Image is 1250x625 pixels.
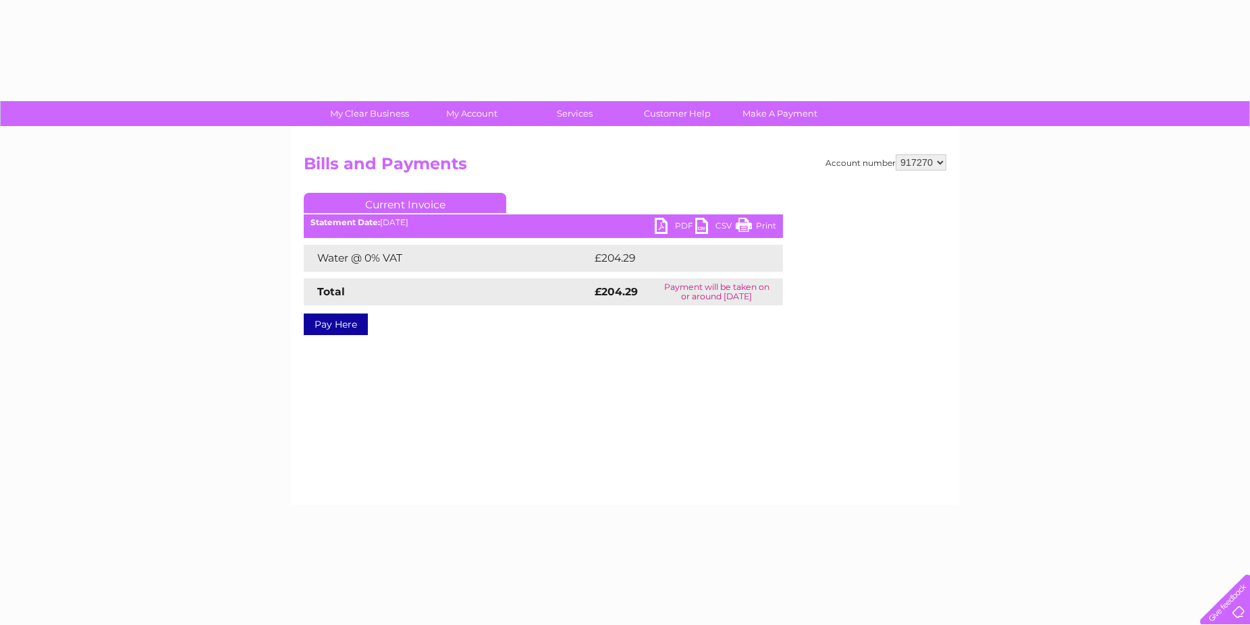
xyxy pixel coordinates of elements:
td: £204.29 [591,245,759,272]
a: My Clear Business [314,101,425,126]
a: Make A Payment [724,101,836,126]
strong: £204.29 [595,285,638,298]
h2: Bills and Payments [304,154,946,180]
td: Water @ 0% VAT [304,245,591,272]
a: CSV [695,218,736,237]
a: Pay Here [304,314,368,335]
strong: Total [317,285,345,298]
b: Statement Date: [310,217,380,227]
div: Account number [825,154,946,171]
div: [DATE] [304,218,783,227]
a: Current Invoice [304,193,506,213]
a: Customer Help [622,101,733,126]
a: Print [736,218,776,237]
td: Payment will be taken on or around [DATE] [651,278,783,305]
a: Services [519,101,630,126]
a: PDF [655,218,695,237]
a: My Account [416,101,528,126]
